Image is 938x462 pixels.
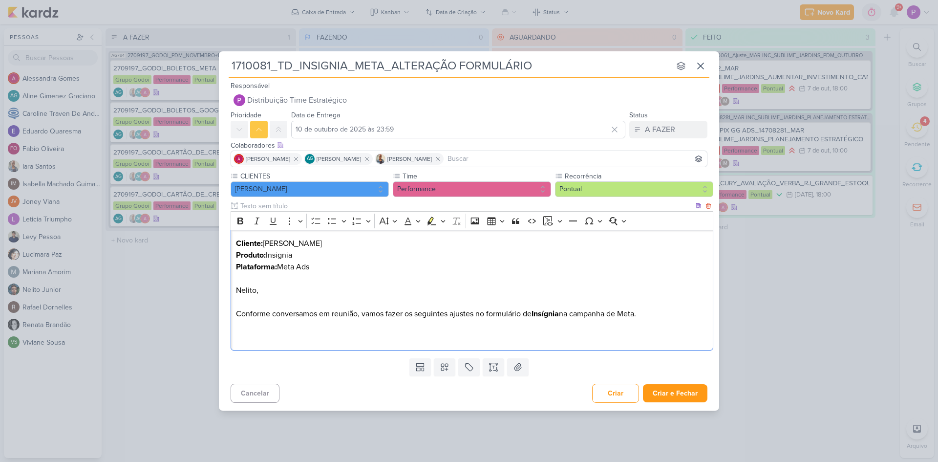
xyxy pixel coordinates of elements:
div: Colaboradores [231,140,707,151]
span: Distribuição Time Estratégico [247,94,347,106]
label: Responsável [231,82,270,90]
label: CLIENTES [239,171,389,181]
button: Performance [393,181,551,197]
button: Cancelar [231,384,279,403]
input: Buscar [446,153,705,165]
input: Texto sem título [238,201,694,211]
label: Time [402,171,551,181]
span: [PERSON_NAME] [246,154,290,163]
p: Nelito, [236,285,708,296]
div: A FAZER [645,124,675,135]
p: Meta Ads [236,261,708,273]
p: Insignia [236,249,708,261]
img: Alessandra Gomes [234,154,244,164]
p: [PERSON_NAME] [236,238,708,249]
label: Prioridade [231,111,261,119]
button: Distribuição Time Estratégico [231,91,707,109]
span: [PERSON_NAME] [317,154,361,163]
strong: Plataforma: [236,262,277,272]
strong: Cliente: [236,239,263,248]
img: Iara Santos [376,154,385,164]
strong: Insígnia [532,309,559,319]
button: Pontual [555,181,713,197]
p: Conforme conversamos em reunião, vamos fazer os seguintes ajustes no formulário de na campanha de... [236,308,708,320]
label: Recorrência [564,171,713,181]
div: Editor editing area: main [231,230,713,351]
div: Editor toolbar [231,211,713,230]
input: Select a date [291,121,625,138]
img: Distribuição Time Estratégico [234,94,245,106]
div: Aline Gimenez Graciano [305,154,315,164]
button: [PERSON_NAME] [231,181,389,197]
p: AG [307,156,313,161]
button: Criar [592,384,639,403]
span: [PERSON_NAME] [387,154,432,163]
input: Kard Sem Título [229,57,670,75]
label: Data de Entrega [291,111,340,119]
button: A FAZER [629,121,707,138]
strong: Produto: [236,250,266,260]
label: Status [629,111,648,119]
button: Criar e Fechar [643,384,707,402]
